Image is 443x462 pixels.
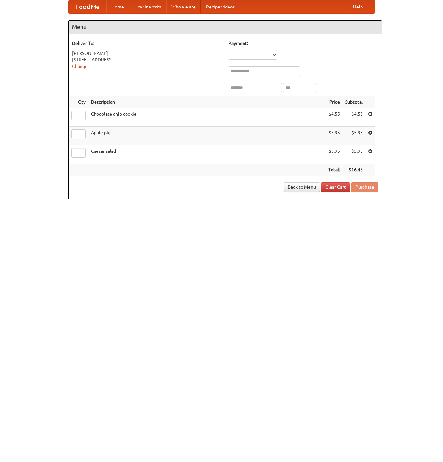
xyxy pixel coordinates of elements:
[166,0,201,13] a: Who we are
[343,127,365,145] td: $5.95
[129,0,166,13] a: How it works
[348,0,368,13] a: Help
[106,0,129,13] a: Home
[229,40,378,47] h5: Payment:
[343,108,365,127] td: $4.55
[326,96,343,108] th: Price
[72,50,222,56] div: [PERSON_NAME]
[351,182,378,192] button: Purchase
[72,40,222,47] h5: Deliver To:
[72,64,88,69] a: Change
[326,108,343,127] td: $4.55
[88,127,326,145] td: Apple pie
[88,96,326,108] th: Description
[88,108,326,127] td: Chocolate chip cookie
[69,96,88,108] th: Qty
[88,145,326,164] td: Caesar salad
[284,182,320,192] a: Back to Menu
[69,0,106,13] a: FoodMe
[326,127,343,145] td: $5.95
[326,164,343,176] th: Total:
[326,145,343,164] td: $5.95
[343,145,365,164] td: $5.95
[201,0,240,13] a: Recipe videos
[343,164,365,176] th: $16.45
[69,21,382,34] h4: Menu
[343,96,365,108] th: Subtotal
[72,56,222,63] div: [STREET_ADDRESS]
[321,182,350,192] a: Clear Cart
